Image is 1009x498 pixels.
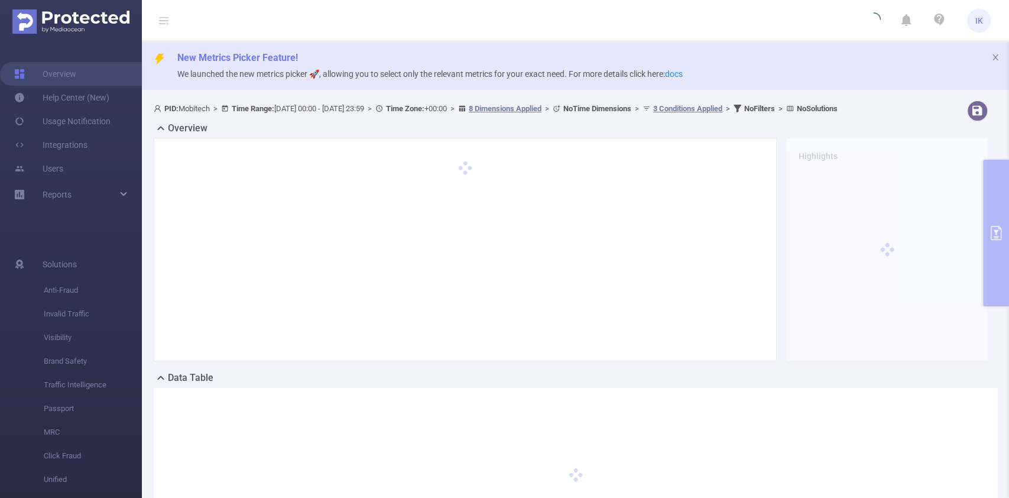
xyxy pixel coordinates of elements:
[14,109,111,133] a: Usage Notification
[12,9,129,34] img: Protected Media
[797,104,838,113] b: No Solutions
[722,104,734,113] span: >
[665,69,683,79] a: docs
[44,279,142,302] span: Anti-Fraud
[168,121,207,135] h2: Overview
[44,444,142,468] span: Click Fraud
[447,104,458,113] span: >
[177,69,683,79] span: We launched the new metrics picker 🚀, allowing you to select only the relevant metrics for your e...
[154,104,838,113] span: Mobitech [DATE] 00:00 - [DATE] 23:59 +00:00
[541,104,553,113] span: >
[44,468,142,491] span: Unified
[43,190,72,199] span: Reports
[164,104,179,113] b: PID:
[775,104,786,113] span: >
[991,51,1000,64] button: icon: close
[14,133,87,157] a: Integrations
[631,104,643,113] span: >
[991,53,1000,62] i: icon: close
[653,104,722,113] u: 3 Conditions Applied
[563,104,631,113] b: No Time Dimensions
[386,104,424,113] b: Time Zone:
[867,12,881,29] i: icon: loading
[154,53,166,65] i: icon: thunderbolt
[44,421,142,444] span: MRC
[43,183,72,206] a: Reports
[43,253,77,276] span: Solutions
[168,371,213,385] h2: Data Table
[44,326,142,350] span: Visibility
[744,104,775,113] b: No Filters
[154,105,164,112] i: icon: user
[44,350,142,373] span: Brand Safety
[232,104,274,113] b: Time Range:
[14,157,63,180] a: Users
[44,397,142,421] span: Passport
[469,104,541,113] u: 8 Dimensions Applied
[364,104,375,113] span: >
[177,52,298,63] span: New Metrics Picker Feature!
[975,9,983,33] span: IK
[14,86,109,109] a: Help Center (New)
[210,104,221,113] span: >
[14,62,76,86] a: Overview
[44,302,142,326] span: Invalid Traffic
[44,373,142,397] span: Traffic Intelligence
